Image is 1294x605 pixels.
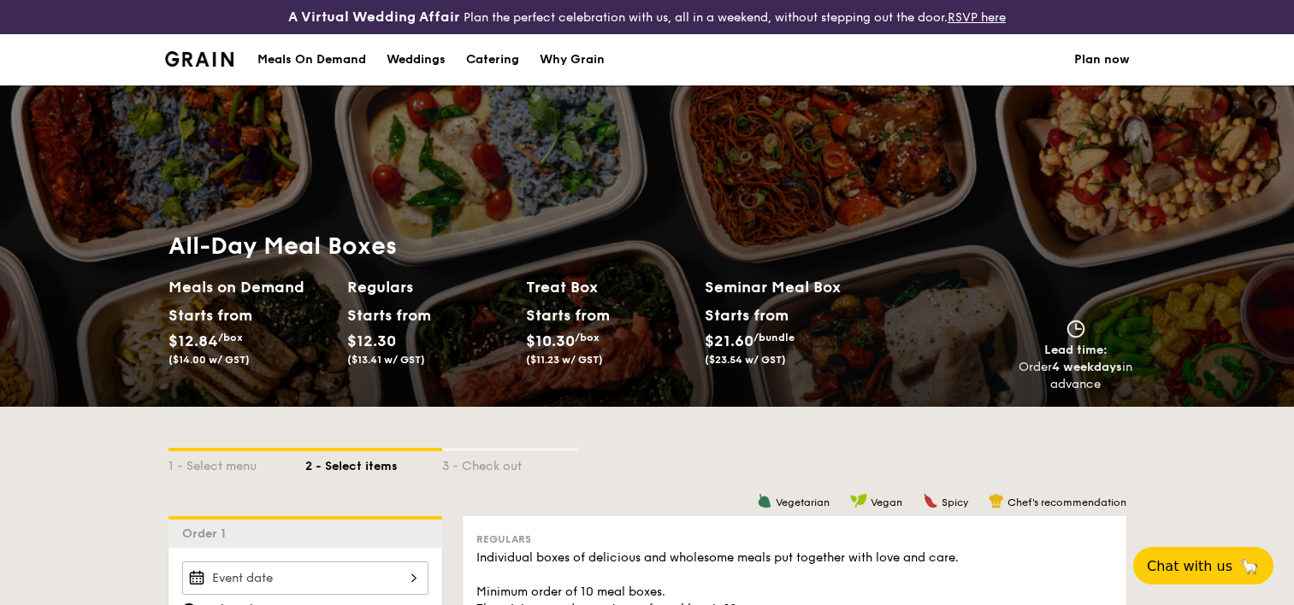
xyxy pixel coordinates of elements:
[305,451,442,475] div: 2 - Select items
[168,354,250,366] span: ($14.00 w/ GST)
[218,332,243,344] span: /box
[165,51,234,67] a: Logotype
[347,332,396,350] span: $12.30
[387,34,446,85] div: Weddings
[1052,360,1122,374] strong: 4 weekdays
[776,496,830,508] span: Vegetarian
[182,561,428,595] input: Event date
[757,493,772,508] img: icon-vegetarian.fe4039eb.svg
[1063,320,1089,338] img: icon-clock.2db775ea.svg
[942,496,968,508] span: Spicy
[1019,359,1133,393] div: Order in advance
[526,332,575,350] span: $10.30
[1147,558,1232,574] span: Chat with us
[247,34,376,85] a: Meals On Demand
[476,533,531,545] span: Regulars
[923,493,938,508] img: icon-spicy.37a8142b.svg
[753,332,795,344] span: /bundle
[575,332,600,344] span: /box
[288,7,460,27] h4: A Virtual Wedding Affair
[989,493,1004,508] img: icon-chef-hat.a58ddaea.svg
[442,451,579,475] div: 3 - Check out
[705,354,786,366] span: ($23.54 w/ GST)
[165,51,234,67] img: Grain
[347,354,425,366] span: ($13.41 w/ GST)
[376,34,456,85] a: Weddings
[948,10,1006,25] a: RSVP here
[168,451,305,475] div: 1 - Select menu
[182,526,233,541] span: Order 1
[168,302,245,328] div: Starts from
[168,231,883,261] h1: All-Day Meal Boxes
[526,275,691,299] h2: Treat Box
[526,354,603,366] span: ($11.23 w/ GST)
[705,275,883,299] h2: Seminar Meal Box
[168,275,334,299] h2: Meals on Demand
[526,302,602,328] div: Starts from
[1007,496,1126,508] span: Chef's recommendation
[540,34,605,85] div: Why Grain
[1133,547,1273,584] button: Chat with us🦙
[347,302,423,328] div: Starts from
[850,493,867,508] img: icon-vegan.f8ff3823.svg
[1044,343,1108,357] span: Lead time:
[347,275,512,299] h2: Regulars
[871,496,902,508] span: Vegan
[456,34,529,85] a: Catering
[529,34,615,85] a: Why Grain
[257,34,366,85] div: Meals On Demand
[1239,556,1260,576] span: 🦙
[705,302,788,328] div: Starts from
[705,332,753,350] span: $21.60
[466,34,519,85] div: Catering
[1074,34,1130,85] a: Plan now
[216,7,1078,27] div: Plan the perfect celebration with us, all in a weekend, without stepping out the door.
[168,332,218,350] span: $12.84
